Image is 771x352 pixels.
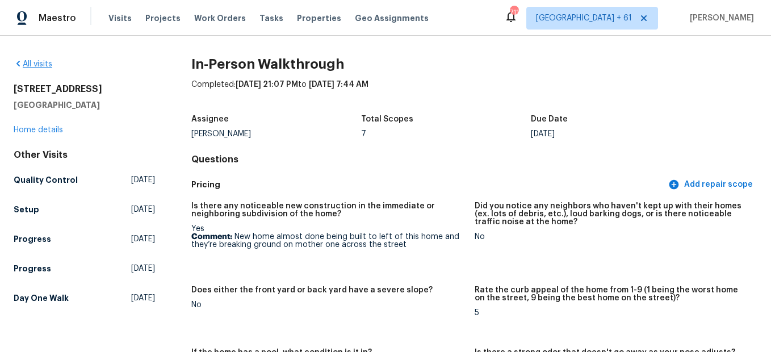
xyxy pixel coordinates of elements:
div: Completed: to [191,79,757,108]
h5: Pricing [191,179,666,191]
span: [DATE] 21:07 PM [236,81,298,89]
span: Work Orders [194,12,246,24]
h5: Rate the curb appeal of the home from 1-9 (1 being the worst home on the street, 9 being the best... [475,286,748,302]
div: No [475,233,748,241]
h5: [GEOGRAPHIC_DATA] [14,99,155,111]
h5: Setup [14,204,39,215]
a: All visits [14,60,52,68]
div: Other Visits [14,149,155,161]
a: Setup[DATE] [14,199,155,220]
div: [PERSON_NAME] [191,130,361,138]
div: 711 [510,7,518,18]
div: 7 [361,130,531,138]
span: Properties [297,12,341,24]
h5: Does either the front yard or back yard have a severe slope? [191,286,433,294]
div: [DATE] [531,130,701,138]
a: Progress[DATE] [14,229,155,249]
h2: In-Person Walkthrough [191,58,757,70]
h5: Due Date [531,115,568,123]
span: [DATE] 7:44 AM [309,81,368,89]
h5: Day One Walk [14,292,69,304]
span: [PERSON_NAME] [685,12,754,24]
h5: Total Scopes [361,115,413,123]
div: No [191,301,465,309]
span: Tasks [259,14,283,22]
span: Geo Assignments [355,12,429,24]
div: 5 [475,309,748,317]
h5: Assignee [191,115,229,123]
p: New home almost done being built to left of this home and they’re breaking ground on mother one a... [191,233,465,249]
h5: Did you notice any neighbors who haven't kept up with their homes (ex. lots of debris, etc.), lou... [475,202,748,226]
span: [DATE] [131,204,155,215]
div: Yes [191,225,465,249]
span: [DATE] [131,292,155,304]
h2: [STREET_ADDRESS] [14,83,155,95]
a: Progress[DATE] [14,258,155,279]
span: [DATE] [131,263,155,274]
h5: Progress [14,263,51,274]
span: Visits [108,12,132,24]
span: Maestro [39,12,76,24]
h4: Questions [191,154,757,165]
a: Home details [14,126,63,134]
a: Quality Control[DATE] [14,170,155,190]
span: Add repair scope [671,178,753,192]
h5: Is there any noticeable new construction in the immediate or neighboring subdivision of the home? [191,202,465,218]
b: Comment: [191,233,232,241]
span: Projects [145,12,181,24]
button: Add repair scope [666,174,757,195]
span: [DATE] [131,174,155,186]
span: [DATE] [131,233,155,245]
h5: Progress [14,233,51,245]
span: [GEOGRAPHIC_DATA] + 61 [536,12,632,24]
a: Day One Walk[DATE] [14,288,155,308]
h5: Quality Control [14,174,78,186]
